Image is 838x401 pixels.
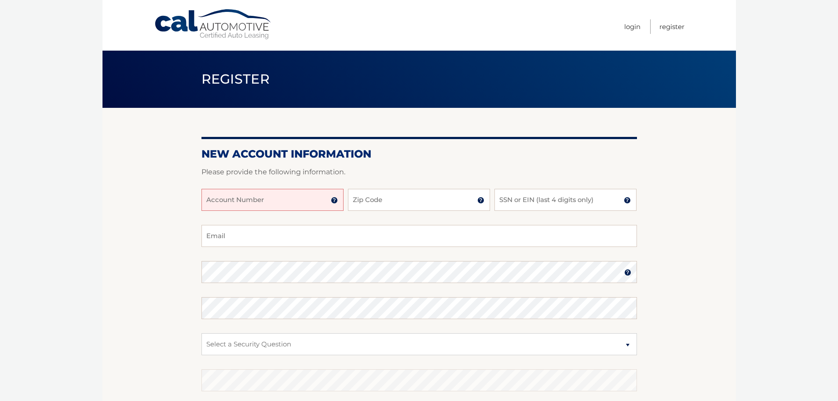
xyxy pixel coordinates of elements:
a: Login [624,19,640,34]
img: tooltip.svg [477,197,484,204]
input: Zip Code [348,189,490,211]
span: Register [201,71,270,87]
input: SSN or EIN (last 4 digits only) [494,189,637,211]
p: Please provide the following information. [201,166,637,178]
img: tooltip.svg [624,269,631,276]
a: Cal Automotive [154,9,273,40]
img: tooltip.svg [331,197,338,204]
h2: New Account Information [201,147,637,161]
input: Email [201,225,637,247]
input: Account Number [201,189,344,211]
img: tooltip.svg [624,197,631,204]
a: Register [659,19,684,34]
